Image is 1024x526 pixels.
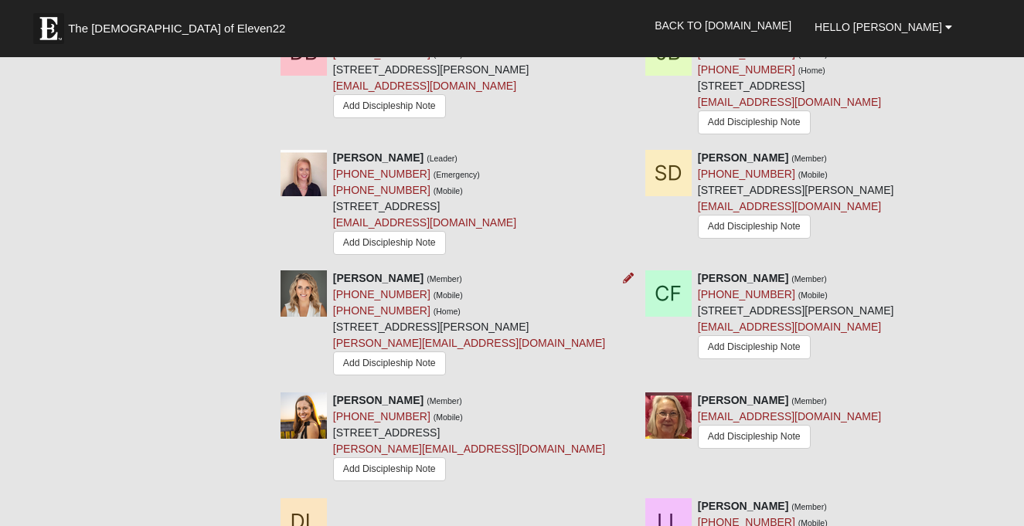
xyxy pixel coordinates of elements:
[427,396,462,406] small: (Member)
[33,13,64,44] img: Eleven22 logo
[434,412,463,422] small: (Mobile)
[26,5,335,44] a: The [DEMOGRAPHIC_DATA] of Eleven22
[698,272,788,284] strong: [PERSON_NAME]
[698,270,894,363] div: [STREET_ADDRESS][PERSON_NAME]
[333,457,446,481] a: Add Discipleship Note
[643,6,803,45] a: Back to [DOMAIN_NAME]
[434,290,463,300] small: (Mobile)
[434,307,461,316] small: (Home)
[791,154,827,163] small: (Member)
[698,394,788,406] strong: [PERSON_NAME]
[333,351,446,375] a: Add Discipleship Note
[698,29,881,138] div: [STREET_ADDRESS]
[791,396,827,406] small: (Member)
[333,443,605,455] a: [PERSON_NAME][EMAIL_ADDRESS][DOMAIN_NAME]
[333,29,529,122] div: [STREET_ADDRESS][PERSON_NAME]
[798,66,825,75] small: (Home)
[333,151,424,164] strong: [PERSON_NAME]
[698,150,894,243] div: [STREET_ADDRESS][PERSON_NAME]
[333,410,430,422] a: [PHONE_NUMBER]
[333,394,424,406] strong: [PERSON_NAME]
[698,410,881,422] a: [EMAIL_ADDRESS][DOMAIN_NAME]
[698,110,811,134] a: Add Discipleship Note
[698,200,881,212] a: [EMAIL_ADDRESS][DOMAIN_NAME]
[798,290,828,300] small: (Mobile)
[798,170,828,179] small: (Mobile)
[698,288,795,300] a: [PHONE_NUMBER]
[333,231,446,255] a: Add Discipleship Note
[698,425,811,449] a: Add Discipleship Note
[698,63,795,76] a: [PHONE_NUMBER]
[698,335,811,359] a: Add Discipleship Note
[698,96,881,108] a: [EMAIL_ADDRESS][DOMAIN_NAME]
[698,321,881,333] a: [EMAIL_ADDRESS][DOMAIN_NAME]
[333,94,446,118] a: Add Discipleship Note
[333,392,605,487] div: [STREET_ADDRESS]
[333,184,430,196] a: [PHONE_NUMBER]
[803,8,964,46] a: Hello [PERSON_NAME]
[68,21,285,36] span: The [DEMOGRAPHIC_DATA] of Eleven22
[434,186,463,195] small: (Mobile)
[698,215,811,239] a: Add Discipleship Note
[333,337,605,349] a: [PERSON_NAME][EMAIL_ADDRESS][DOMAIN_NAME]
[427,274,462,283] small: (Member)
[333,150,516,259] div: [STREET_ADDRESS]
[791,274,827,283] small: (Member)
[815,21,942,33] span: Hello [PERSON_NAME]
[434,170,480,179] small: (Emergency)
[333,270,605,381] div: [STREET_ADDRESS][PERSON_NAME]
[698,151,788,164] strong: [PERSON_NAME]
[698,168,795,180] a: [PHONE_NUMBER]
[333,168,430,180] a: [PHONE_NUMBER]
[333,216,516,229] a: [EMAIL_ADDRESS][DOMAIN_NAME]
[333,304,430,317] a: [PHONE_NUMBER]
[427,154,458,163] small: (Leader)
[333,272,424,284] strong: [PERSON_NAME]
[333,288,430,300] a: [PHONE_NUMBER]
[333,80,516,92] a: [EMAIL_ADDRESS][DOMAIN_NAME]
